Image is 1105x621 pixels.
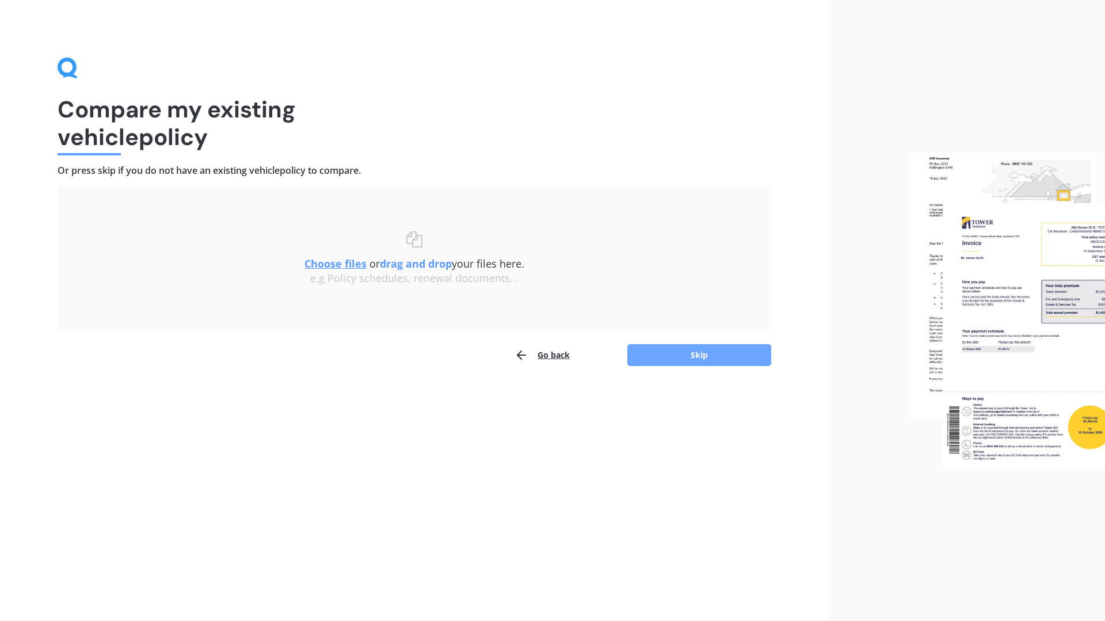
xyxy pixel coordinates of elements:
h4: Or press skip if you do not have an existing vehicle policy to compare. [58,165,771,177]
button: Skip [627,344,771,366]
div: e.g Policy schedules, renewal documents... [81,272,748,285]
img: files.webp [909,153,1105,469]
u: Choose files [304,257,367,271]
h1: Compare my existing vehicle policy [58,96,771,151]
button: Go back [515,344,570,367]
span: or your files here. [304,257,524,271]
b: drag and drop [380,257,452,271]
